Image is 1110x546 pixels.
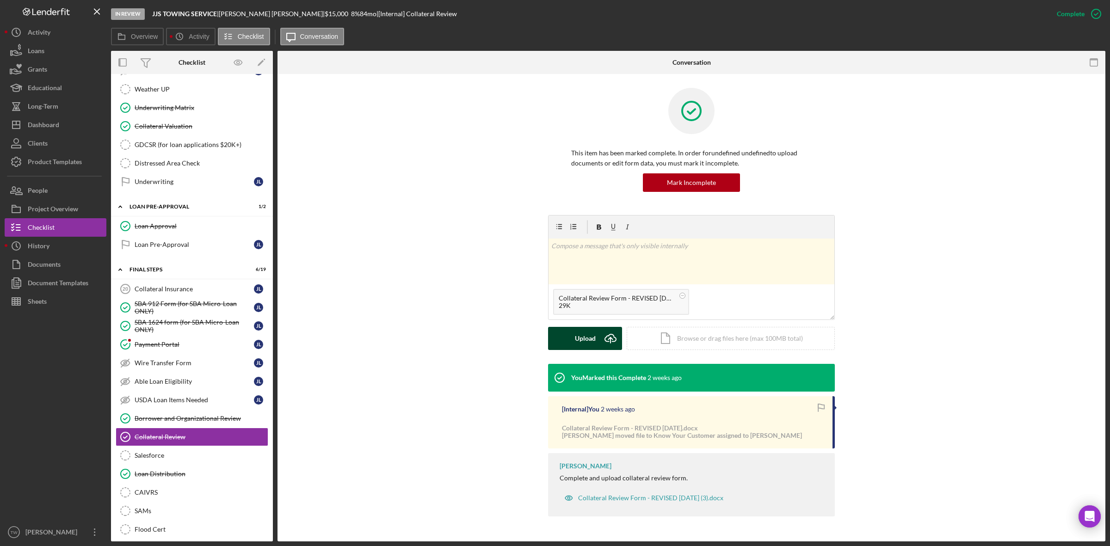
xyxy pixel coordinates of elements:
[238,33,264,40] label: Checklist
[5,255,106,274] button: Documents
[116,80,268,98] a: Weather UP
[135,319,254,333] div: SBA 1624 form (for SBA Micro-Loan ONLY)
[135,396,254,404] div: USDA Loan Items Needed
[135,160,268,167] div: Distressed Area Check
[116,335,268,354] a: Payment PortalJL
[672,59,711,66] div: Conversation
[218,28,270,45] button: Checklist
[189,33,209,40] label: Activity
[559,302,674,309] div: 29K
[28,79,62,99] div: Educational
[135,178,254,185] div: Underwriting
[249,204,266,209] div: 1 / 2
[5,23,106,42] button: Activity
[254,303,263,312] div: J L
[28,116,59,136] div: Dashboard
[5,153,106,171] button: Product Templates
[5,200,106,218] button: Project Overview
[116,520,268,539] a: Flood Cert
[1048,5,1105,23] button: Complete
[135,300,254,315] div: SBA 912 Form (for SBA Micro-Loan ONLY)
[28,237,49,258] div: History
[28,134,48,155] div: Clients
[5,79,106,97] button: Educational
[11,530,18,535] text: TW
[152,10,217,18] b: JJS TOWING SERVICE
[23,523,83,544] div: [PERSON_NAME]
[135,415,268,422] div: Borrower and Organizational Review
[135,526,268,533] div: Flood Cert
[135,433,268,441] div: Collateral Review
[560,489,728,507] button: Collateral Review Form - REVISED [DATE] (3).docx
[152,10,219,18] div: |
[1057,5,1085,23] div: Complete
[129,267,243,272] div: FINAL STEPS
[5,274,106,292] a: Document Templates
[135,378,254,385] div: Able Loan Eligibility
[5,60,106,79] button: Grants
[131,33,158,40] label: Overview
[254,358,263,368] div: J L
[116,372,268,391] a: Able Loan EligibilityJL
[135,86,268,93] div: Weather UP
[116,502,268,520] a: SAMs
[116,98,268,117] a: Underwriting Matrix
[254,377,263,386] div: J L
[667,173,716,192] div: Mark Incomplete
[28,200,78,221] div: Project Overview
[129,204,243,209] div: LOAN PRE-APPROVAL
[5,181,106,200] a: People
[135,222,268,230] div: Loan Approval
[111,28,164,45] button: Overview
[249,267,266,272] div: 6 / 19
[560,462,611,470] div: [PERSON_NAME]
[28,274,88,294] div: Document Templates
[5,218,106,237] button: Checklist
[280,28,345,45] button: Conversation
[116,483,268,502] a: CAIVRS
[254,177,263,186] div: J L
[300,33,339,40] label: Conversation
[135,123,268,130] div: Collateral Valuation
[116,391,268,409] a: USDA Loan Items NeededJL
[562,405,599,413] div: [Internal] You
[28,42,44,62] div: Loans
[116,465,268,483] a: Loan Distribution
[643,173,740,192] button: Mark Incomplete
[116,217,268,235] a: Loan Approval
[1079,505,1101,528] div: Open Intercom Messenger
[601,405,635,413] time: 2025-09-03 16:31
[254,321,263,331] div: J L
[116,280,268,298] a: 20Collateral InsuranceJL
[135,470,268,478] div: Loan Distribution
[116,317,268,335] a: SBA 1624 form (for SBA Micro-Loan ONLY)JL
[548,327,622,350] button: Upload
[28,181,48,202] div: People
[5,237,106,255] button: History
[325,10,348,18] span: $15,000
[5,134,106,153] button: Clients
[116,446,268,465] a: Salesforce
[116,154,268,172] a: Distressed Area Check
[5,42,106,60] button: Loans
[571,374,646,381] div: You Marked this Complete
[135,285,254,293] div: Collateral Insurance
[5,116,106,134] button: Dashboard
[5,292,106,311] button: Sheets
[578,494,723,502] div: Collateral Review Form - REVISED [DATE] (3).docx
[254,240,263,249] div: J L
[28,255,61,276] div: Documents
[219,10,325,18] div: [PERSON_NAME] [PERSON_NAME] |
[360,10,376,18] div: 84 mo
[571,148,812,169] p: This item has been marked complete. In order for undefined undefined to upload documents or edit ...
[28,218,55,239] div: Checklist
[166,28,215,45] button: Activity
[376,10,457,18] div: | [Internal] Collateral Review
